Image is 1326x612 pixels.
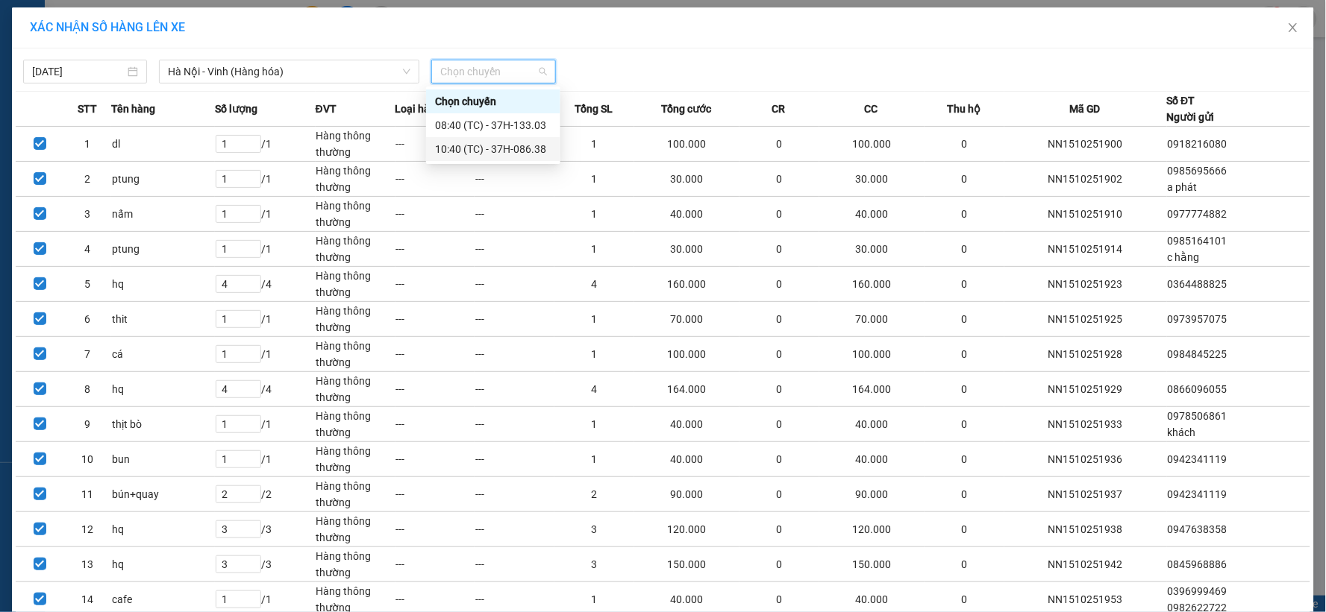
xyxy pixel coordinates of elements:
[739,127,819,162] td: 0
[395,162,475,197] td: ---
[395,512,475,547] td: ---
[739,547,819,582] td: 0
[475,162,554,197] td: ---
[819,162,925,197] td: 30.000
[475,407,554,442] td: ---
[634,232,739,267] td: 30.000
[554,162,634,197] td: 1
[554,232,634,267] td: 1
[554,372,634,407] td: 4
[316,337,395,372] td: Hàng thông thường
[475,547,554,582] td: ---
[819,127,925,162] td: 100.000
[1168,426,1196,438] span: khách
[111,477,215,512] td: bún+quay
[395,407,475,442] td: ---
[316,477,395,512] td: Hàng thông thường
[395,442,475,477] td: ---
[316,372,395,407] td: Hàng thông thường
[1004,512,1167,547] td: NN1510251938
[925,477,1004,512] td: 0
[1004,197,1167,232] td: NN1510251910
[925,372,1004,407] td: 0
[865,101,878,117] span: CC
[554,127,634,162] td: 1
[634,407,739,442] td: 40.000
[395,101,442,117] span: Loại hàng
[435,117,551,133] div: 08:40 (TC) - 37H-133.03
[63,512,111,547] td: 12
[1168,138,1228,150] span: 0918216080
[554,337,634,372] td: 1
[63,337,111,372] td: 7
[819,442,925,477] td: 40.000
[1168,585,1228,597] span: 0396999469
[819,372,925,407] td: 164.000
[1272,7,1314,49] button: Close
[395,127,475,162] td: ---
[30,20,185,34] span: XÁC NHẬN SỐ HÀNG LÊN XE
[316,127,395,162] td: Hàng thông thường
[475,302,554,337] td: ---
[78,101,97,117] span: STT
[215,407,316,442] td: / 1
[395,477,475,512] td: ---
[63,302,111,337] td: 6
[554,267,634,302] td: 4
[111,407,215,442] td: thịt bò
[925,127,1004,162] td: 0
[395,547,475,582] td: ---
[739,302,819,337] td: 0
[1168,251,1200,263] span: c hằng
[402,67,411,76] span: down
[1168,278,1228,290] span: 0364488825
[63,232,111,267] td: 4
[1168,558,1228,570] span: 0845968886
[1168,235,1228,247] span: 0985164101
[819,302,925,337] td: 70.000
[925,232,1004,267] td: 0
[215,477,316,512] td: / 2
[111,232,215,267] td: ptung
[925,302,1004,337] td: 0
[1069,101,1101,117] span: Mã GD
[111,101,155,117] span: Tên hàng
[316,232,395,267] td: Hàng thông thường
[1168,181,1198,193] span: a phát
[111,197,215,232] td: nấm
[32,63,125,80] input: 15/10/2025
[63,407,111,442] td: 9
[819,267,925,302] td: 160.000
[111,372,215,407] td: hq
[819,232,925,267] td: 30.000
[63,477,111,512] td: 11
[1004,442,1167,477] td: NN1510251936
[1004,302,1167,337] td: NN1510251925
[111,302,215,337] td: thit
[111,127,215,162] td: dl
[925,407,1004,442] td: 0
[634,162,739,197] td: 30.000
[1004,337,1167,372] td: NN1510251928
[475,477,554,512] td: ---
[316,512,395,547] td: Hàng thông thường
[316,101,337,117] span: ĐVT
[395,197,475,232] td: ---
[1168,523,1228,535] span: 0947638358
[1004,372,1167,407] td: NN1510251929
[634,197,739,232] td: 40.000
[925,267,1004,302] td: 0
[426,89,560,113] div: Chọn chuyến
[215,442,316,477] td: / 1
[1004,127,1167,162] td: NN1510251900
[395,372,475,407] td: ---
[739,232,819,267] td: 0
[925,162,1004,197] td: 0
[1004,477,1167,512] td: NN1510251937
[925,547,1004,582] td: 0
[63,442,111,477] td: 10
[634,372,739,407] td: 164.000
[395,337,475,372] td: ---
[739,267,819,302] td: 0
[1168,453,1228,465] span: 0942341119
